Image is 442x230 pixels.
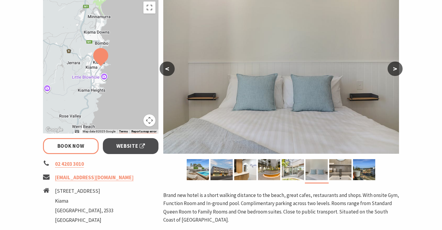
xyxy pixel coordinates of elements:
[55,187,113,195] li: [STREET_ADDRESS]
[119,130,128,133] a: Terms (opens in new tab)
[116,142,145,150] span: Website
[305,159,328,180] img: Beds
[388,62,403,76] button: >
[55,207,113,215] li: [GEOGRAPHIC_DATA], 2533
[55,197,113,205] li: Kiama
[329,159,351,180] img: bathroom
[143,2,155,14] button: Toggle fullscreen view
[45,126,64,134] a: Open this area in Google Maps (opens a new window)
[55,174,134,181] a: [EMAIL_ADDRESS][DOMAIN_NAME]
[75,129,79,134] button: Keyboard shortcuts
[282,159,304,180] img: Courtyard
[55,216,113,224] li: [GEOGRAPHIC_DATA]
[43,138,99,154] a: Book Now
[234,159,256,180] img: Reception and Foyer
[353,159,375,180] img: View from Ocean Room, Juliette Balcony
[258,159,280,180] img: Courtyard
[55,161,84,168] a: 02 4203 3010
[103,138,158,154] a: Website
[131,130,157,133] a: Report a map error
[160,62,175,76] button: <
[187,159,209,180] img: Pool
[143,114,155,126] button: Map camera controls
[83,130,115,133] span: Map data ©2025 Google
[45,126,64,134] img: Google
[163,191,399,224] p: Brand new hotel is a short walking distance to the beach, great cafes, restaurants and shops. Wit...
[210,159,233,180] img: Exterior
